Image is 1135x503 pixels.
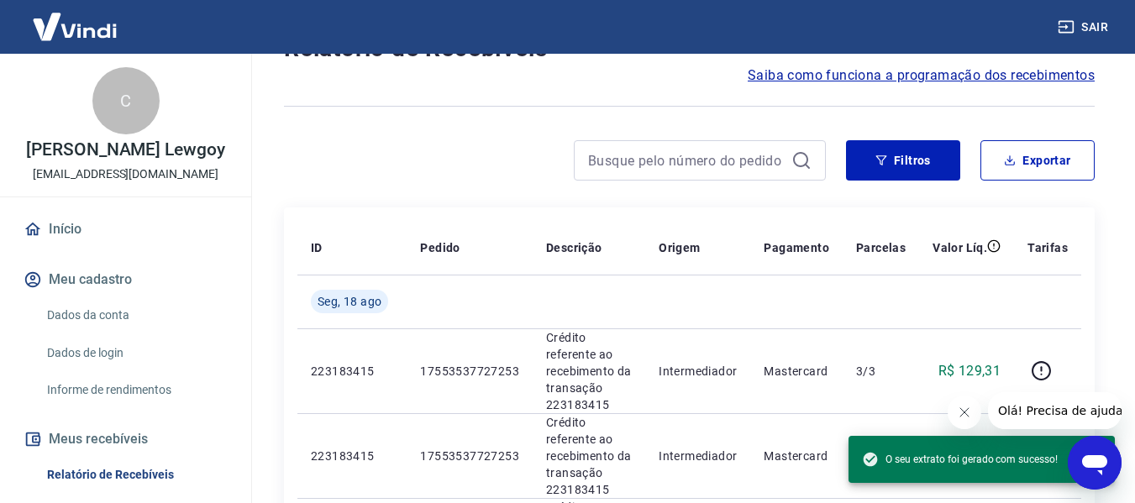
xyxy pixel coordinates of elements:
[20,421,231,458] button: Meus recebíveis
[33,165,218,183] p: [EMAIL_ADDRESS][DOMAIN_NAME]
[938,361,1001,381] p: R$ 129,31
[1068,436,1122,490] iframe: Botão para abrir a janela de mensagens
[311,239,323,256] p: ID
[659,448,737,464] p: Intermediador
[1054,12,1115,43] button: Sair
[1027,239,1068,256] p: Tarifas
[748,65,1095,86] a: Saiba como funciona a programação dos recebimentos
[318,293,381,310] span: Seg, 18 ago
[40,373,231,407] a: Informe de rendimentos
[933,239,987,256] p: Valor Líq.
[764,448,829,464] p: Mastercard
[20,211,231,248] a: Início
[40,298,231,333] a: Dados da conta
[659,363,737,380] p: Intermediador
[420,239,460,256] p: Pedido
[546,414,632,498] p: Crédito referente ao recebimento da transação 223183415
[26,141,225,159] p: [PERSON_NAME] Lewgoy
[546,329,632,413] p: Crédito referente ao recebimento da transação 223183415
[862,451,1058,468] span: O seu extrato foi gerado com sucesso!
[311,448,393,464] p: 223183415
[20,1,129,52] img: Vindi
[40,458,231,492] a: Relatório de Recebíveis
[764,363,829,380] p: Mastercard
[546,239,602,256] p: Descrição
[10,12,141,25] span: Olá! Precisa de ajuda?
[764,239,829,256] p: Pagamento
[948,396,981,429] iframe: Fechar mensagem
[420,363,519,380] p: 17553537727253
[311,363,393,380] p: 223183415
[20,261,231,298] button: Meu cadastro
[588,148,785,173] input: Busque pelo número do pedido
[92,67,160,134] div: C
[856,363,906,380] p: 3/3
[980,140,1095,181] button: Exportar
[40,336,231,370] a: Dados de login
[659,239,700,256] p: Origem
[988,392,1122,429] iframe: Mensagem da empresa
[856,239,906,256] p: Parcelas
[846,140,960,181] button: Filtros
[420,448,519,464] p: 17553537727253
